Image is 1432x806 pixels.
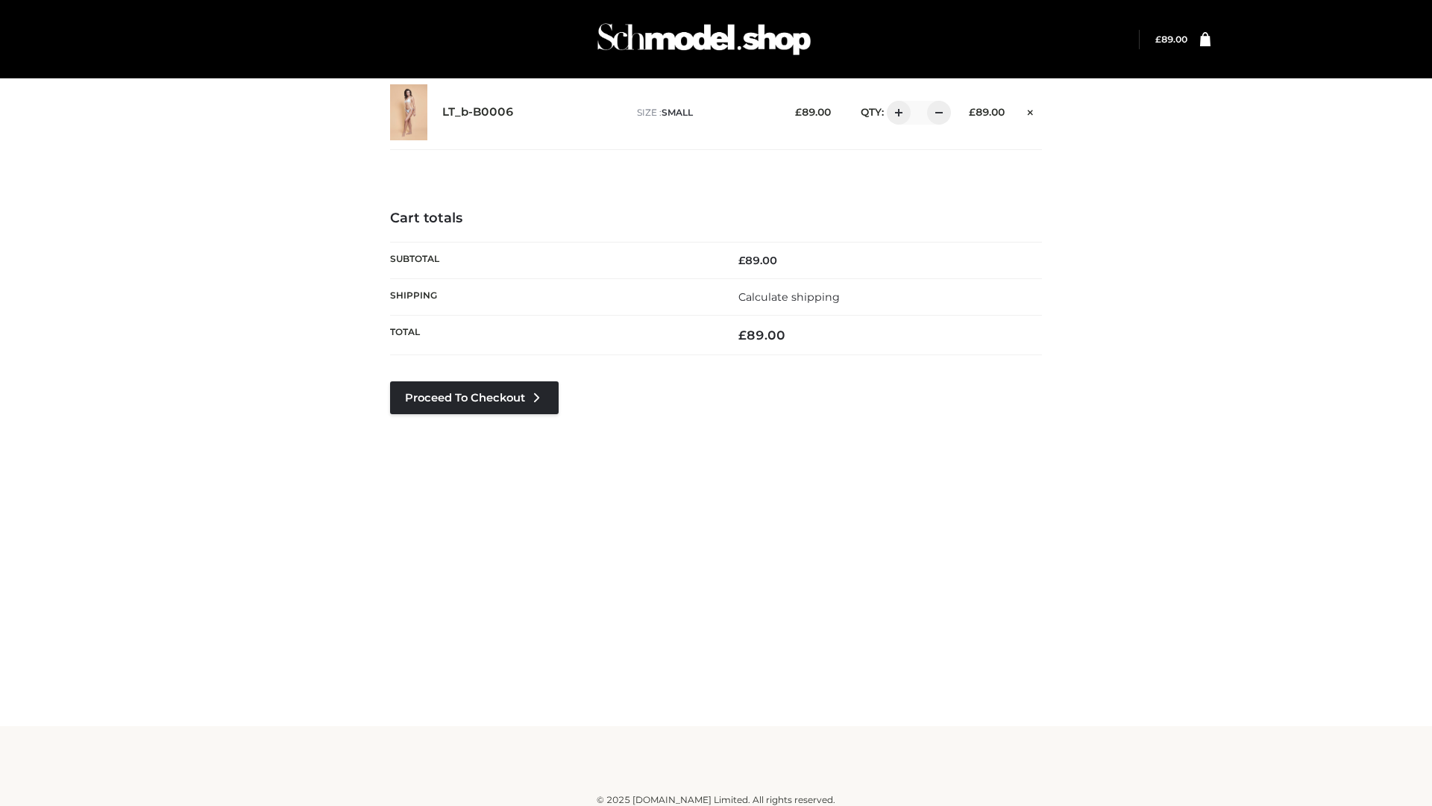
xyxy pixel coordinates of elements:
bdi: 89.00 [1155,34,1187,45]
bdi: 89.00 [969,106,1005,118]
span: £ [1155,34,1161,45]
a: Proceed to Checkout [390,381,559,414]
a: LT_b-B0006 [442,105,514,119]
th: Total [390,316,716,355]
th: Shipping [390,278,716,315]
bdi: 89.00 [738,328,785,343]
bdi: 89.00 [738,254,777,267]
a: Remove this item [1020,101,1042,120]
img: LT_b-B0006 - SMALL [390,84,427,140]
img: Schmodel Admin 964 [592,10,816,69]
span: £ [969,106,976,118]
span: £ [738,328,747,343]
div: QTY: [846,101,946,125]
h4: Cart totals [390,210,1042,227]
a: £89.00 [1155,34,1187,45]
bdi: 89.00 [795,106,831,118]
p: size : [637,106,772,119]
span: SMALL [662,107,693,118]
span: £ [738,254,745,267]
a: Calculate shipping [738,290,840,304]
th: Subtotal [390,242,716,278]
span: £ [795,106,802,118]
